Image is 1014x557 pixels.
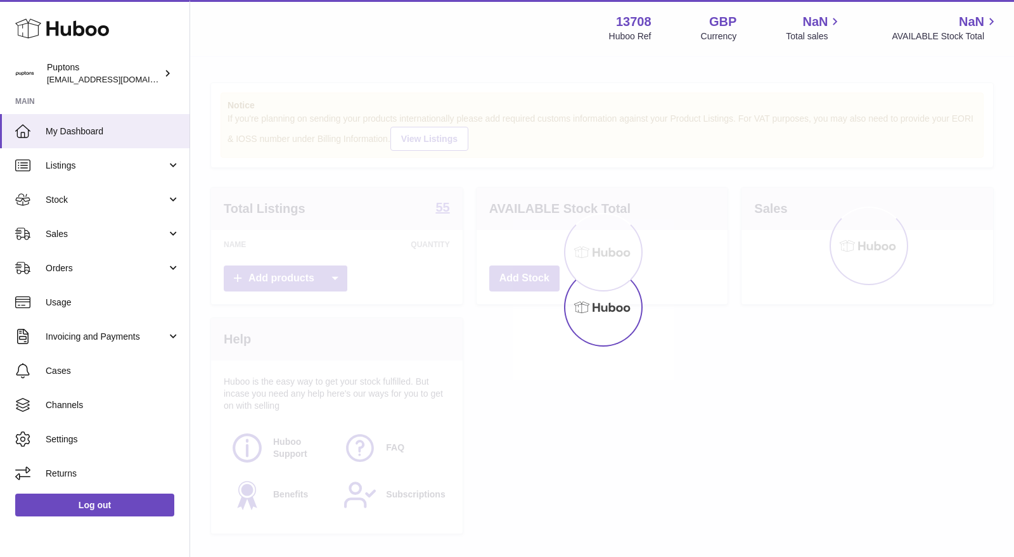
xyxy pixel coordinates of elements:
[709,13,736,30] strong: GBP
[46,125,180,138] span: My Dashboard
[46,160,167,172] span: Listings
[786,13,842,42] a: NaN Total sales
[46,228,167,240] span: Sales
[46,433,180,445] span: Settings
[46,468,180,480] span: Returns
[46,399,180,411] span: Channels
[701,30,737,42] div: Currency
[802,13,828,30] span: NaN
[959,13,984,30] span: NaN
[46,194,167,206] span: Stock
[46,365,180,377] span: Cases
[46,331,167,343] span: Invoicing and Payments
[892,30,999,42] span: AVAILABLE Stock Total
[616,13,651,30] strong: 13708
[46,262,167,274] span: Orders
[892,13,999,42] a: NaN AVAILABLE Stock Total
[47,74,186,84] span: [EMAIL_ADDRESS][DOMAIN_NAME]
[47,61,161,86] div: Puptons
[15,64,34,83] img: hello@puptons.com
[786,30,842,42] span: Total sales
[46,297,180,309] span: Usage
[609,30,651,42] div: Huboo Ref
[15,494,174,516] a: Log out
